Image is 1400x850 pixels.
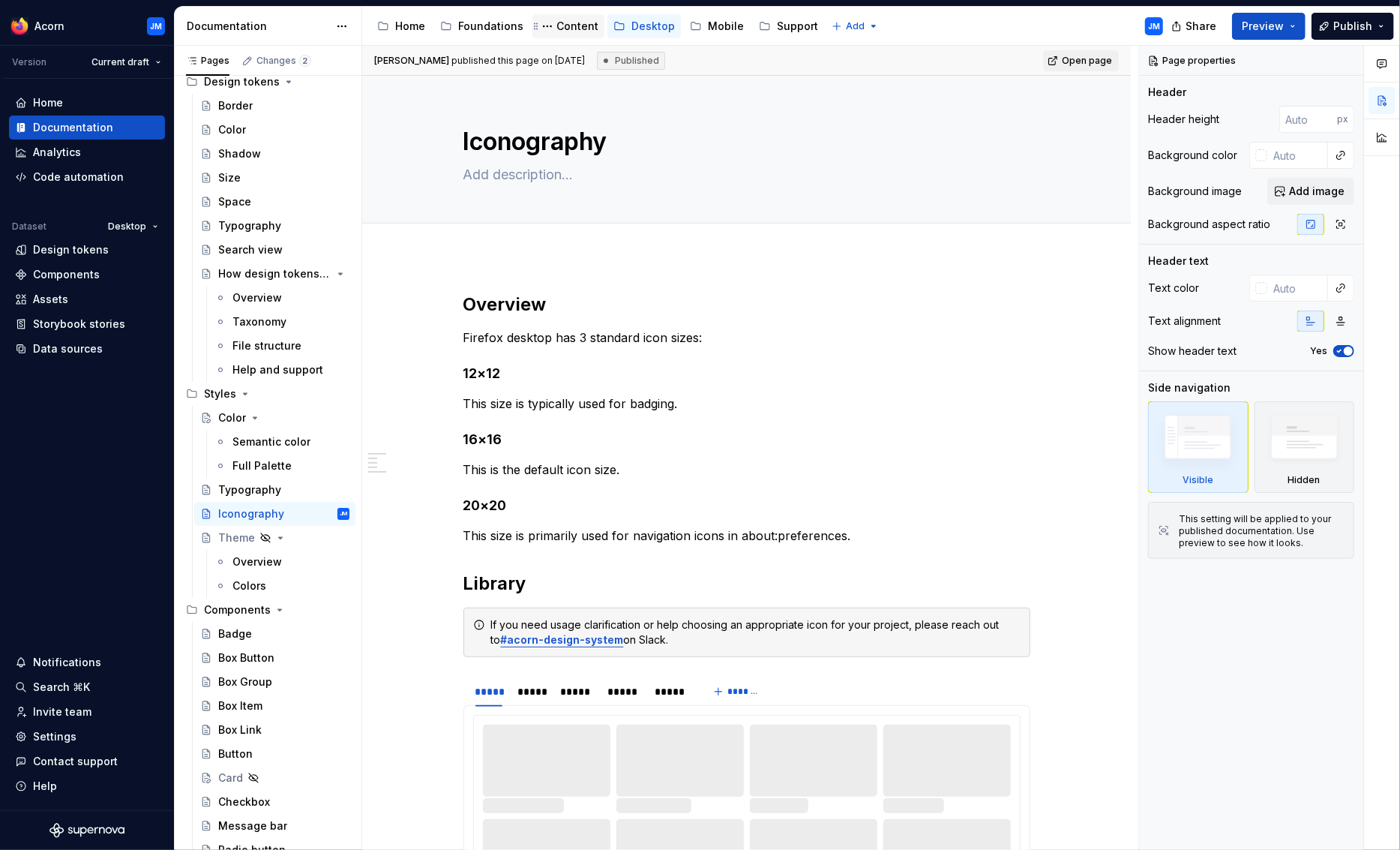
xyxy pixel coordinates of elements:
[556,19,598,34] div: Content
[232,338,301,353] div: File structure
[218,650,274,665] div: Box Button
[12,221,46,233] div: Dataset
[218,218,281,233] div: Typography
[1148,20,1160,32] div: JM
[150,20,162,32] div: JM
[218,722,262,737] div: Box Link
[194,142,355,166] a: Shadow
[846,20,865,32] span: Add
[232,434,310,449] div: Semantic color
[218,818,287,833] div: Message bar
[463,365,1030,383] h4: 12×12
[631,19,675,34] div: Desktop
[218,122,246,137] div: Color
[1148,314,1221,329] div: Text alignment
[3,10,171,42] button: AcornJM
[1186,19,1216,34] span: Share
[9,337,165,361] a: Data sources
[463,395,1030,413] p: This size is typically used for badging.
[194,718,355,742] a: Box Link
[33,779,57,794] div: Help
[9,700,165,724] a: Invite team
[9,165,165,189] a: Code automation
[1148,380,1231,395] div: Side navigation
[1148,344,1237,359] div: Show header text
[463,293,1030,317] h2: Overview
[374,55,449,66] span: [PERSON_NAME]
[194,94,355,118] a: Border
[9,140,165,164] a: Analytics
[33,120,113,135] div: Documentation
[1310,345,1327,357] label: Yes
[218,698,262,713] div: Box Item
[194,766,355,790] a: Card
[194,670,355,694] a: Box Group
[33,242,109,257] div: Design tokens
[9,116,165,140] a: Documentation
[33,317,125,332] div: Storybook stories
[1267,142,1328,169] input: Auto
[491,617,1021,647] div: If you need usage clarification or help choosing an appropriate icon for your project, please rea...
[34,19,64,34] div: Acorn
[1289,184,1345,199] span: Add image
[458,19,523,34] div: Foundations
[218,506,284,521] div: Iconography
[340,506,347,521] div: JM
[218,146,261,161] div: Shadow
[463,497,1030,515] h4: 20×20
[9,675,165,699] button: Search ⌘K
[9,312,165,336] a: Storybook stories
[218,770,243,785] div: Card
[218,746,253,761] div: Button
[434,14,529,38] a: Foundations
[218,170,241,185] div: Size
[194,646,355,670] a: Box Button
[33,655,101,670] div: Notifications
[33,729,76,744] div: Settings
[33,292,68,307] div: Assets
[194,526,355,550] a: Theme
[218,674,272,689] div: Box Group
[194,214,355,238] a: Typography
[1242,19,1284,34] span: Preview
[374,55,585,67] span: published this page on [DATE]
[1062,55,1112,67] span: Open page
[194,742,355,766] a: Button
[463,527,1030,545] p: This size is primarily used for navigation icons in about:preferences.
[108,221,146,233] span: Desktop
[194,166,355,190] a: Size
[597,52,665,70] div: Published
[256,55,311,67] div: Changes
[10,17,28,35] img: 894890ef-b4b9-4142-abf4-a08b65caed53.png
[1183,474,1213,486] div: Visible
[208,310,355,334] a: Taxonomy
[204,74,280,89] div: Design tokens
[371,14,431,38] a: Home
[395,19,425,34] div: Home
[186,55,229,67] div: Pages
[463,461,1030,479] p: This is the default icon size.
[1255,401,1355,493] div: Hidden
[1148,217,1270,232] div: Background aspect ratio
[208,550,355,574] a: Overview
[218,98,253,113] div: Border
[194,118,355,142] a: Color
[194,478,355,502] a: Typography
[33,145,81,160] div: Analytics
[180,70,355,94] div: Design tokens
[218,794,270,809] div: Checkbox
[9,749,165,773] button: Contact support
[232,290,282,305] div: Overview
[708,19,744,34] div: Mobile
[180,382,355,406] div: Styles
[33,341,103,356] div: Data sources
[1148,281,1199,296] div: Text color
[827,16,883,37] button: Add
[1164,13,1226,40] button: Share
[1312,13,1394,40] button: Publish
[9,725,165,749] a: Settings
[299,55,311,67] span: 2
[463,572,1030,596] h2: Library
[9,287,165,311] a: Assets
[33,754,118,769] div: Contact support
